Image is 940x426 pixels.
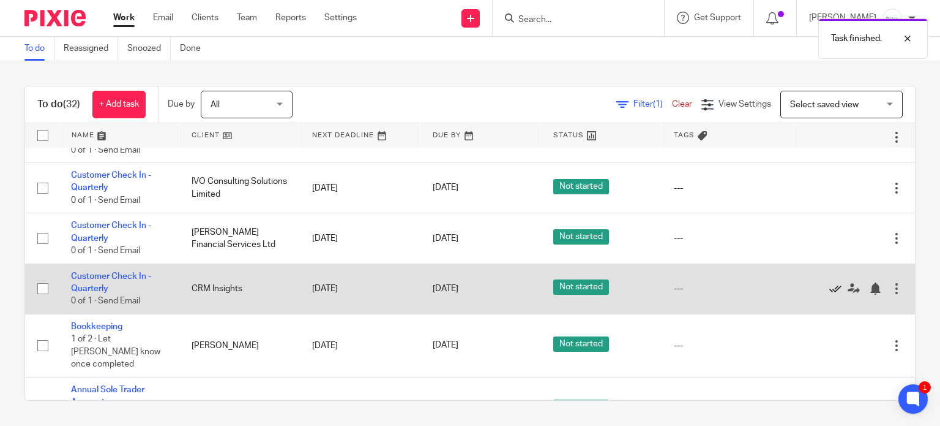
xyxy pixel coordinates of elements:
[674,283,782,295] div: ---
[553,400,609,415] span: Not started
[324,12,357,24] a: Settings
[92,91,146,118] a: + Add task
[24,10,86,26] img: Pixie
[179,314,300,377] td: [PERSON_NAME]
[179,163,300,213] td: IVO Consulting Solutions Limited
[153,12,173,24] a: Email
[71,386,144,406] a: Annual Sole Trader Accounts
[553,280,609,295] span: Not started
[300,213,420,264] td: [DATE]
[127,37,171,61] a: Snoozed
[180,37,210,61] a: Done
[71,171,151,192] a: Customer Check In - Quarterly
[275,12,306,24] a: Reports
[433,284,458,293] span: [DATE]
[37,98,80,111] h1: To do
[674,232,782,245] div: ---
[672,100,692,108] a: Clear
[674,182,782,194] div: ---
[829,283,848,295] a: Mark as done
[71,146,140,154] span: 0 of 1 · Send Email
[919,381,931,394] div: 1
[71,196,140,205] span: 0 of 1 · Send Email
[64,37,118,61] a: Reassigned
[674,132,695,139] span: Tags
[653,100,663,108] span: (1)
[718,100,771,108] span: View Settings
[113,12,135,24] a: Work
[433,341,458,350] span: [DATE]
[24,37,54,61] a: To do
[71,322,122,331] a: Bookkeeping
[882,9,902,28] img: Infinity%20Logo%20with%20Whitespace%20.png
[831,32,882,45] p: Task finished.
[300,163,420,213] td: [DATE]
[179,213,300,264] td: [PERSON_NAME] Financial Services Ltd
[168,98,195,110] p: Due by
[674,340,782,352] div: ---
[211,101,220,109] span: All
[433,234,458,243] span: [DATE]
[633,100,672,108] span: Filter
[179,264,300,314] td: CRM Insights
[553,229,609,245] span: Not started
[237,12,257,24] a: Team
[71,221,151,242] a: Customer Check In - Quarterly
[790,101,859,109] span: Select saved view
[192,12,218,24] a: Clients
[433,184,458,192] span: [DATE]
[71,246,140,255] span: 0 of 1 · Send Email
[553,179,609,194] span: Not started
[300,264,420,314] td: [DATE]
[553,337,609,352] span: Not started
[63,99,80,109] span: (32)
[71,297,140,305] span: 0 of 1 · Send Email
[71,272,151,293] a: Customer Check In - Quarterly
[300,314,420,377] td: [DATE]
[71,335,160,368] span: 1 of 2 · Let [PERSON_NAME] know once completed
